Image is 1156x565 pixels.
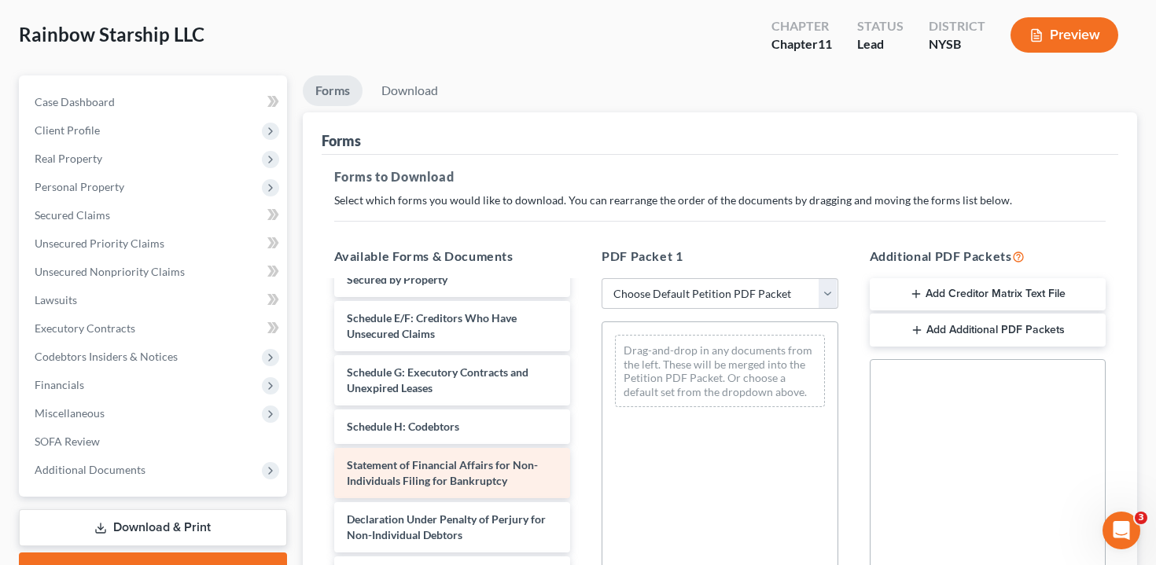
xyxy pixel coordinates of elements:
div: Forms [322,131,361,150]
span: Client Profile [35,123,100,137]
a: Secured Claims [22,201,287,229]
button: Add Creditor Matrix Text File [870,278,1106,311]
div: Chapter [771,17,832,35]
span: Secured Claims [35,208,110,222]
span: 11 [818,36,832,51]
span: Personal Property [35,180,124,193]
a: Forms [303,75,363,106]
a: Case Dashboard [22,88,287,116]
div: Drag-and-drop in any documents from the left. These will be merged into the Petition PDF Packet. ... [615,335,825,407]
span: SOFA Review [35,435,100,448]
button: Add Additional PDF Packets [870,314,1106,347]
h5: PDF Packet 1 [602,247,838,266]
div: Status [857,17,904,35]
h5: Additional PDF Packets [870,247,1106,266]
button: Preview [1011,17,1118,53]
span: Schedule E/F: Creditors Who Have Unsecured Claims [347,311,517,340]
a: SOFA Review [22,427,287,456]
span: Schedule G: Executory Contracts and Unexpired Leases [347,365,528,394]
span: Case Dashboard [35,95,115,108]
span: Schedule D: Creditors Who Have Claims Secured by Property [347,257,543,286]
span: Declaration Under Penalty of Perjury for Non-Individual Debtors [347,512,546,541]
a: Unsecured Nonpriority Claims [22,258,287,286]
div: Lead [857,35,904,53]
p: Select which forms you would like to download. You can rearrange the order of the documents by dr... [334,193,1106,208]
a: Executory Contracts [22,314,287,343]
span: Miscellaneous [35,406,105,420]
span: Executory Contracts [35,321,135,335]
h5: Available Forms & Documents [334,247,571,266]
span: Statement of Financial Affairs for Non-Individuals Filing for Bankruptcy [347,458,538,487]
span: Rainbow Starship LLC [19,23,204,46]
a: Lawsuits [22,286,287,314]
a: Download [369,75,451,106]
span: Financials [35,378,84,391]
div: District [929,17,985,35]
span: Lawsuits [35,293,77,306]
span: Schedule H: Codebtors [347,420,459,433]
span: Real Property [35,152,102,165]
span: 3 [1135,512,1147,524]
a: Unsecured Priority Claims [22,229,287,258]
h5: Forms to Download [334,167,1106,186]
span: Codebtors Insiders & Notices [35,350,178,363]
span: Additional Documents [35,463,145,476]
span: Unsecured Priority Claims [35,237,164,250]
div: Chapter [771,35,832,53]
div: NYSB [929,35,985,53]
a: Download & Print [19,509,287,546]
iframe: Intercom live chat [1103,512,1140,549]
span: Unsecured Nonpriority Claims [35,265,185,278]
